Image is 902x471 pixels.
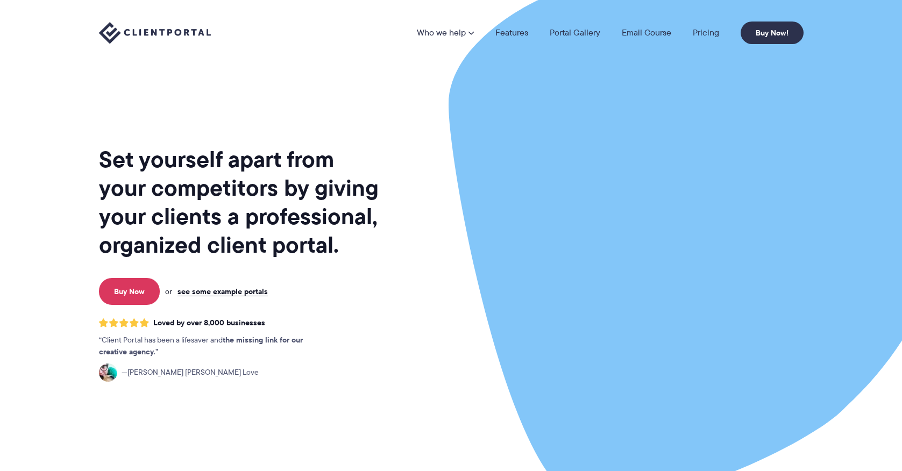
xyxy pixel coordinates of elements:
a: Features [495,28,528,37]
h1: Set yourself apart from your competitors by giving your clients a professional, organized client ... [99,145,381,259]
a: Who we help [417,28,474,37]
strong: the missing link for our creative agency [99,334,303,358]
a: see some example portals [177,287,268,296]
p: Client Portal has been a lifesaver and . [99,334,325,358]
span: Loved by over 8,000 businesses [153,318,265,327]
a: Buy Now! [741,22,804,44]
span: [PERSON_NAME] [PERSON_NAME] Love [122,367,259,379]
a: Email Course [622,28,671,37]
a: Pricing [693,28,719,37]
a: Portal Gallery [550,28,600,37]
span: or [165,287,172,296]
a: Buy Now [99,278,160,305]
